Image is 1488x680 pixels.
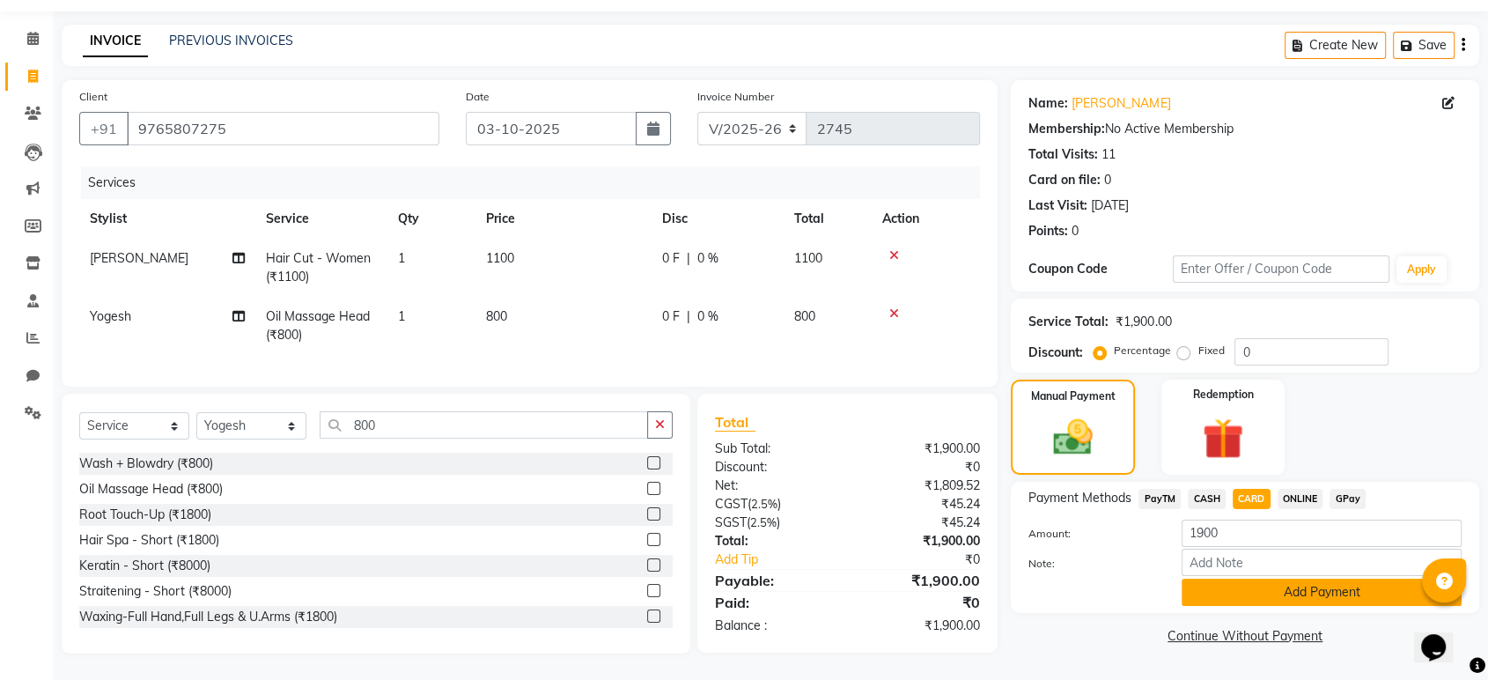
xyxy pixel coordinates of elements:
input: Search by Name/Mobile/Email/Code [127,112,439,145]
div: Net: [702,477,848,495]
img: _gift.svg [1190,413,1256,464]
span: 1100 [794,250,822,266]
div: Payable: [702,570,848,591]
span: 0 % [697,249,718,268]
a: Continue Without Payment [1014,627,1476,646]
div: Service Total: [1028,313,1109,331]
th: Stylist [79,199,255,239]
span: 0 % [697,307,718,326]
div: Paid: [702,592,848,613]
button: Add Payment [1182,579,1462,606]
span: 1 [398,308,405,324]
span: 2.5% [751,497,777,511]
span: Payment Methods [1028,489,1131,507]
div: ₹45.24 [848,495,994,514]
div: ₹1,900.00 [848,532,994,551]
span: Oil Massage Head (₹800) [266,308,370,343]
div: ₹0 [848,458,994,477]
div: Name: [1028,94,1068,113]
div: ₹1,900.00 [848,617,994,635]
span: SGST [715,514,747,530]
div: ( ) [702,495,848,514]
div: Membership: [1028,120,1105,138]
span: Yogesh [90,308,131,324]
th: Total [784,199,872,239]
div: 0 [1104,171,1111,189]
span: [PERSON_NAME] [90,250,188,266]
div: Wash + Blowdry (₹800) [79,455,213,473]
span: 800 [794,308,815,324]
div: Coupon Code [1028,260,1173,278]
span: CGST [715,496,748,512]
label: Note: [1015,556,1168,572]
label: Amount: [1015,526,1168,542]
span: | [687,249,690,268]
iframe: chat widget [1414,610,1470,662]
label: Redemption [1192,387,1253,403]
span: 800 [486,308,507,324]
div: Balance : [702,617,848,635]
div: 11 [1101,145,1116,164]
th: Qty [387,199,475,239]
div: ₹1,900.00 [1116,313,1171,331]
span: GPay [1330,489,1366,509]
span: CASH [1188,489,1226,509]
img: _cash.svg [1041,415,1104,460]
span: 0 F [662,307,680,326]
span: | [687,307,690,326]
div: Keratin - Short (₹8000) [79,557,210,575]
div: ₹45.24 [848,514,994,532]
span: 2.5% [750,515,777,529]
div: ₹1,900.00 [848,440,994,458]
input: Enter Offer / Coupon Code [1173,255,1389,283]
span: 1 [398,250,405,266]
div: [DATE] [1091,196,1129,215]
div: Root Touch-Up (₹1800) [79,506,211,524]
div: Total: [702,532,848,551]
span: ONLINE [1278,489,1323,509]
div: Discount: [702,458,848,477]
div: ( ) [702,514,848,532]
div: 0 [1072,222,1079,240]
div: Services [81,166,993,199]
button: Create New [1285,32,1386,59]
label: Fixed [1197,343,1224,358]
input: Search or Scan [320,411,648,439]
div: Hair Spa - Short (₹1800) [79,531,219,550]
div: ₹0 [848,592,994,613]
label: Invoice Number [697,89,774,105]
th: Price [475,199,652,239]
input: Amount [1182,520,1462,547]
button: Save [1393,32,1455,59]
div: Total Visits: [1028,145,1098,164]
label: Manual Payment [1031,388,1116,404]
span: Hair Cut - Women (₹1100) [266,250,371,285]
span: 1100 [486,250,514,266]
div: Straitening - Short (₹8000) [79,582,232,601]
span: PayTM [1138,489,1181,509]
button: +91 [79,112,129,145]
th: Disc [652,199,784,239]
span: CARD [1233,489,1271,509]
div: No Active Membership [1028,120,1462,138]
div: Card on file: [1028,171,1101,189]
label: Date [466,89,490,105]
div: Waxing-Full Hand,Full Legs & U.Arms (₹1800) [79,608,337,626]
div: ₹1,809.52 [848,477,994,495]
button: Apply [1396,256,1447,283]
span: 0 F [662,249,680,268]
input: Add Note [1182,549,1462,576]
a: INVOICE [83,26,148,57]
label: Percentage [1114,343,1170,358]
label: Client [79,89,107,105]
div: ₹0 [872,551,993,569]
div: ₹1,900.00 [848,570,994,591]
div: Last Visit: [1028,196,1087,215]
th: Action [872,199,980,239]
a: [PERSON_NAME] [1072,94,1170,113]
div: Points: [1028,222,1068,240]
div: Sub Total: [702,440,848,458]
a: PREVIOUS INVOICES [169,33,293,48]
span: Total [715,413,755,432]
a: Add Tip [702,551,872,569]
